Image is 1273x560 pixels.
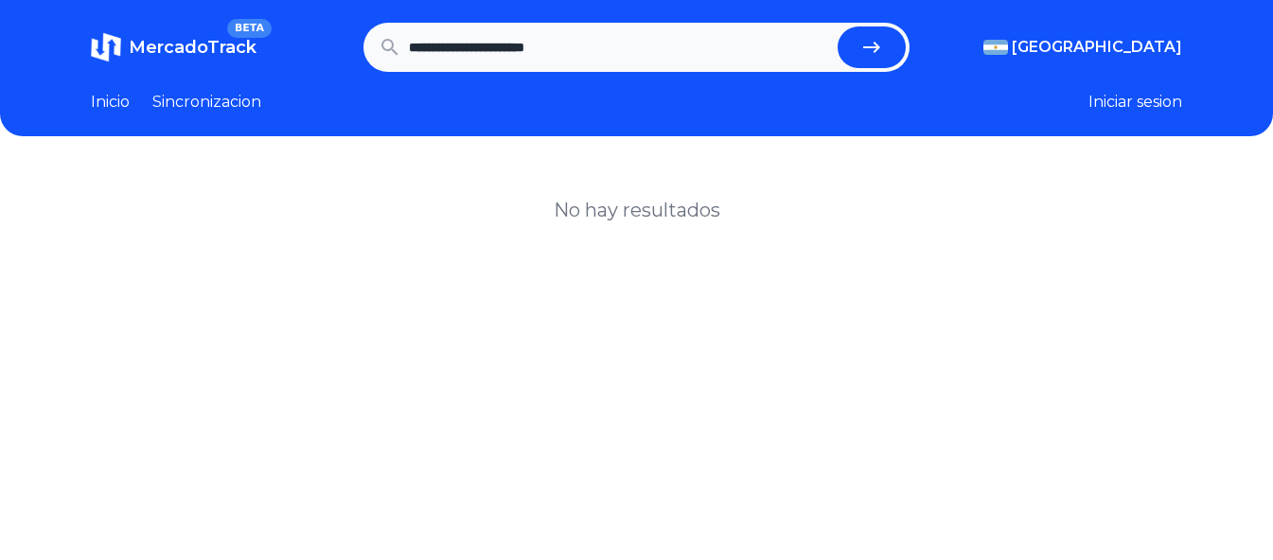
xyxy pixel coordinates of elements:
a: MercadoTrackBETA [91,32,256,62]
span: [GEOGRAPHIC_DATA] [1012,36,1182,59]
button: Iniciar sesion [1088,91,1182,114]
img: Argentina [983,40,1008,55]
button: [GEOGRAPHIC_DATA] [983,36,1182,59]
img: MercadoTrack [91,32,121,62]
span: MercadoTrack [129,37,256,58]
a: Sincronizacion [152,91,261,114]
h1: No hay resultados [554,197,720,223]
span: BETA [227,19,272,38]
a: Inicio [91,91,130,114]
